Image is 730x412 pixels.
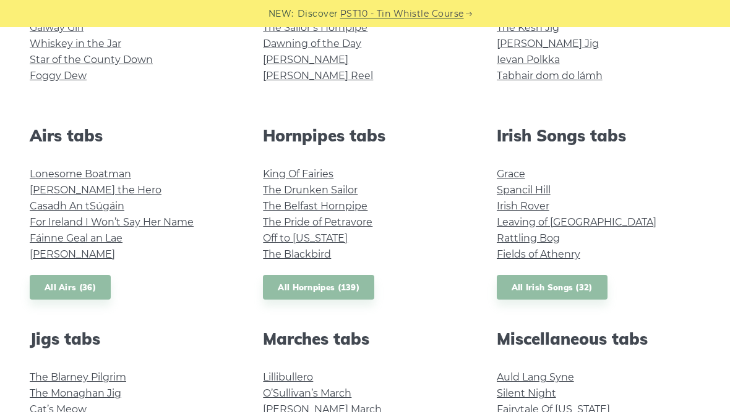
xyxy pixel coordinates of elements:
[263,248,331,260] a: The Blackbird
[263,387,351,399] a: O’Sullivan’s March
[497,200,549,212] a: Irish Rover
[30,70,87,82] a: Foggy Dew
[30,54,153,65] a: Star of the County Down
[30,232,122,244] a: Fáinne Geal an Lae
[30,387,121,399] a: The Monaghan Jig
[497,70,603,82] a: Tabhair dom do lámh
[497,54,560,65] a: Ievan Polkka
[263,371,313,383] a: Lillibullero
[497,22,559,33] a: The Kesh Jig
[268,7,294,21] span: NEW:
[263,275,374,300] a: All Hornpipes (139)
[30,126,233,145] h2: Airs tabs
[263,329,466,348] h2: Marches tabs
[263,38,361,49] a: Dawning of the Day
[497,248,580,260] a: Fields of Athenry
[497,168,525,180] a: Grace
[497,387,556,399] a: Silent Night
[30,38,121,49] a: Whiskey in the Jar
[263,232,348,244] a: Off to [US_STATE]
[340,7,464,21] a: PST10 - Tin Whistle Course
[497,371,574,383] a: Auld Lang Syne
[263,200,367,212] a: The Belfast Hornpipe
[30,200,124,212] a: Casadh An tSúgáin
[298,7,338,21] span: Discover
[263,126,466,145] h2: Hornpipes tabs
[263,54,348,65] a: [PERSON_NAME]
[30,184,161,196] a: [PERSON_NAME] the Hero
[497,275,608,300] a: All Irish Songs (32)
[30,371,126,383] a: The Blarney Pilgrim
[30,216,194,228] a: For Ireland I Won’t Say Her Name
[30,168,131,180] a: Lonesome Boatman
[30,248,115,260] a: [PERSON_NAME]
[263,184,358,196] a: The Drunken Sailor
[30,22,84,33] a: Galway Girl
[497,329,700,348] h2: Miscellaneous tabs
[263,168,333,180] a: King Of Fairies
[30,329,233,348] h2: Jigs tabs
[497,38,599,49] a: [PERSON_NAME] Jig
[497,126,700,145] h2: Irish Songs tabs
[263,70,373,82] a: [PERSON_NAME] Reel
[263,22,367,33] a: The Sailor’s Hornpipe
[497,216,656,228] a: Leaving of [GEOGRAPHIC_DATA]
[30,275,111,300] a: All Airs (36)
[497,184,551,196] a: Spancil Hill
[263,216,372,228] a: The Pride of Petravore
[497,232,560,244] a: Rattling Bog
